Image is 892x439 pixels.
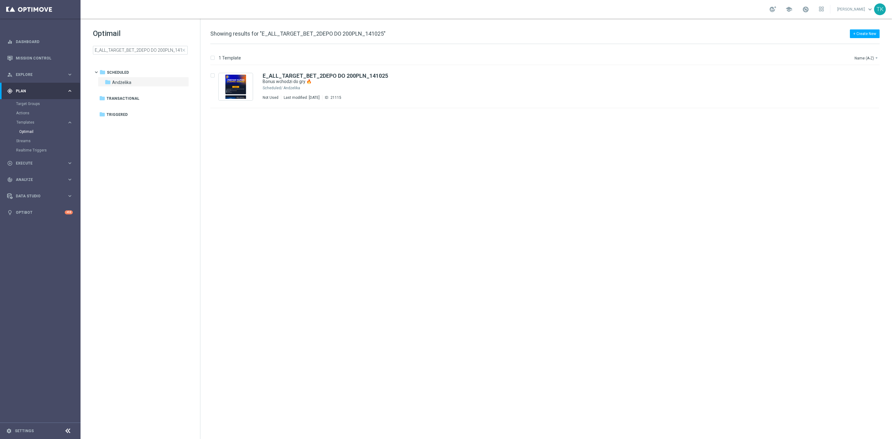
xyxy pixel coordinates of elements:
i: lightbulb [7,210,13,215]
div: Execute [7,160,67,166]
button: track_changes Analyze keyboard_arrow_right [7,177,73,182]
i: equalizer [7,39,13,45]
button: Mission Control [7,56,73,61]
span: Explore [16,73,67,77]
div: Streams [16,136,80,146]
i: keyboard_arrow_right [67,160,73,166]
a: Optimail [19,129,64,134]
h1: Optimail [93,29,188,38]
b: E_ALL_TARGET_BET_2DEPO DO 200PLN_141025 [263,72,388,79]
span: close [181,48,186,53]
div: ID: [322,95,341,100]
div: Not Used [263,95,278,100]
a: [PERSON_NAME]keyboard_arrow_down [837,5,874,14]
i: keyboard_arrow_right [67,177,73,182]
div: 21115 [330,95,341,100]
div: Target Groups [16,99,80,108]
div: +10 [65,210,73,214]
div: Optimail [19,127,80,136]
a: E_ALL_TARGET_BET_2DEPO DO 200PLN_141025 [263,73,388,79]
button: Templates keyboard_arrow_right [16,120,73,125]
img: 21115.jpeg [220,75,251,99]
i: folder [99,69,106,75]
span: Andżelika [112,80,131,85]
i: keyboard_arrow_right [67,88,73,94]
span: Scheduled [107,70,129,75]
div: Analyze [7,177,67,182]
input: Search Template [93,46,188,55]
button: person_search Explore keyboard_arrow_right [7,72,73,77]
a: Realtime Triggers [16,148,64,153]
a: Target Groups [16,101,64,106]
i: keyboard_arrow_right [67,72,73,77]
button: gps_fixed Plan keyboard_arrow_right [7,89,73,94]
div: TK [874,3,886,15]
div: Data Studio [7,193,67,199]
a: Actions [16,111,64,116]
div: Dashboard [7,33,73,50]
i: keyboard_arrow_right [67,120,73,125]
span: Data Studio [16,194,67,198]
span: Triggered [107,112,128,117]
i: person_search [7,72,13,77]
div: Plan [7,88,67,94]
button: Name (A-Z)arrow_drop_down [854,54,880,62]
div: Scheduled/Andżelika [283,86,853,90]
div: Bonus wchodzi do gry 🔥 [263,79,853,85]
p: 1 Template [219,55,241,61]
i: arrow_drop_down [874,55,879,60]
div: Press SPACE to select this row. [204,65,891,108]
div: Last modified: [DATE] [281,95,322,100]
i: settings [6,428,12,434]
div: Mission Control [7,50,73,66]
div: Optibot [7,204,73,221]
i: play_circle_outline [7,160,13,166]
a: Mission Control [16,50,73,66]
span: school [785,6,792,13]
button: + Create New [850,29,880,38]
span: Transactional [107,96,139,101]
i: track_changes [7,177,13,182]
span: keyboard_arrow_down [867,6,873,13]
i: folder [105,79,111,85]
div: Realtime Triggers [16,146,80,155]
div: Actions [16,108,80,118]
a: Dashboard [16,33,73,50]
a: Streams [16,138,64,143]
i: keyboard_arrow_right [67,193,73,199]
button: Data Studio keyboard_arrow_right [7,194,73,199]
span: Plan [16,89,67,93]
i: folder [99,111,105,117]
div: Templates [16,121,67,124]
a: Settings [15,429,34,433]
div: Templates [16,118,80,136]
span: Analyze [16,178,67,182]
span: Execute [16,161,67,165]
i: folder [99,95,105,101]
button: equalizer Dashboard [7,39,73,44]
div: Scheduled/ [263,86,282,90]
button: lightbulb Optibot +10 [7,210,73,215]
i: gps_fixed [7,88,13,94]
div: Explore [7,72,67,77]
span: Templates [16,121,61,124]
a: Bonus wchodzi do gry 🔥 [263,79,839,85]
a: Optibot [16,204,65,221]
button: play_circle_outline Execute keyboard_arrow_right [7,161,73,166]
span: Showing results for "E_ALL_TARGET_BET_2DEPO DO 200PLN_141025" [210,30,386,37]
